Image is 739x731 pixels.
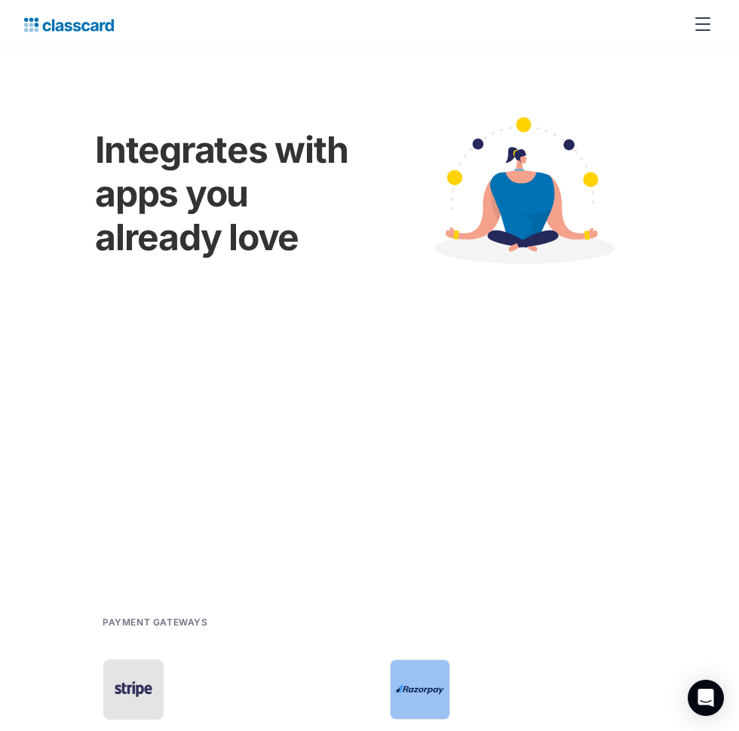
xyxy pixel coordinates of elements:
[685,6,715,42] div: menu
[109,677,158,700] img: Stripe
[24,14,114,35] a: home
[103,615,208,629] h2: Payment gateways
[95,128,371,258] h1: Integrates with apps you already love
[688,680,724,716] div: Open Intercom Messenger
[401,102,644,284] img: Cartoon image showing connected apps
[396,684,444,695] img: Razorpay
